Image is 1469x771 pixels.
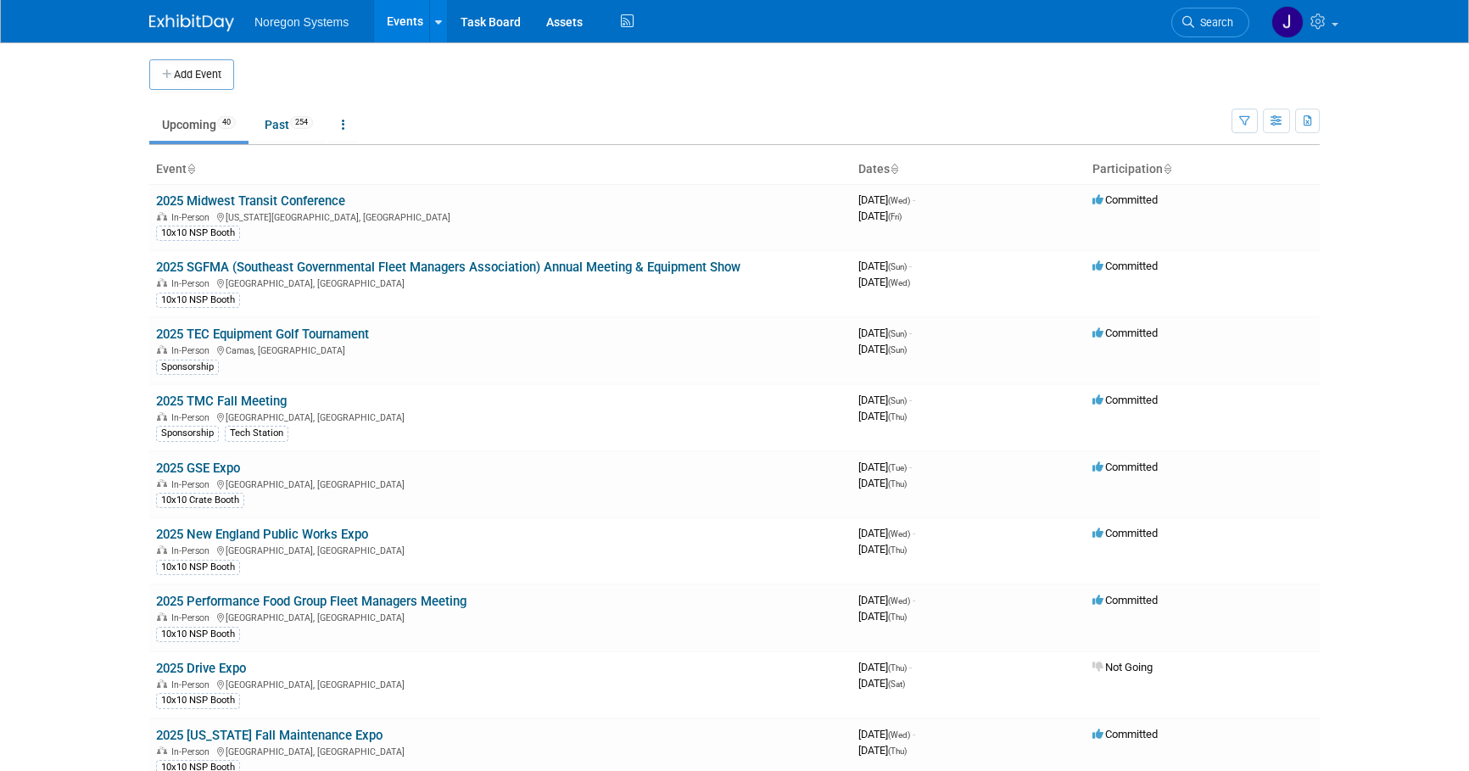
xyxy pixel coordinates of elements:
[156,360,219,375] div: Sponsorship
[858,210,902,222] span: [DATE]
[852,155,1086,184] th: Dates
[156,661,246,676] a: 2025 Drive Expo
[888,529,910,539] span: (Wed)
[156,543,845,556] div: [GEOGRAPHIC_DATA], [GEOGRAPHIC_DATA]
[157,212,167,221] img: In-Person Event
[909,661,912,673] span: -
[888,396,907,405] span: (Sun)
[171,545,215,556] span: In-Person
[149,59,234,90] button: Add Event
[149,14,234,31] img: ExhibitDay
[156,527,368,542] a: 2025 New England Public Works Expo
[888,663,907,673] span: (Thu)
[888,679,905,689] span: (Sat)
[156,210,845,223] div: [US_STATE][GEOGRAPHIC_DATA], [GEOGRAPHIC_DATA]
[888,278,910,288] span: (Wed)
[171,412,215,423] span: In-Person
[1092,661,1153,673] span: Not Going
[858,260,912,272] span: [DATE]
[913,193,915,206] span: -
[1092,193,1158,206] span: Committed
[254,15,349,29] span: Noregon Systems
[888,412,907,422] span: (Thu)
[156,410,845,423] div: [GEOGRAPHIC_DATA], [GEOGRAPHIC_DATA]
[1171,8,1249,37] a: Search
[888,329,907,338] span: (Sun)
[157,746,167,755] img: In-Person Event
[1092,394,1158,406] span: Committed
[156,394,287,409] a: 2025 TMC Fall Meeting
[888,746,907,756] span: (Thu)
[156,744,845,757] div: [GEOGRAPHIC_DATA], [GEOGRAPHIC_DATA]
[157,345,167,354] img: In-Person Event
[171,278,215,289] span: In-Person
[149,155,852,184] th: Event
[156,677,845,690] div: [GEOGRAPHIC_DATA], [GEOGRAPHIC_DATA]
[171,612,215,623] span: In-Person
[1092,594,1158,606] span: Committed
[156,327,369,342] a: 2025 TEC Equipment Golf Tournament
[1086,155,1320,184] th: Participation
[156,276,845,289] div: [GEOGRAPHIC_DATA], [GEOGRAPHIC_DATA]
[909,461,912,473] span: -
[858,744,907,757] span: [DATE]
[290,116,313,129] span: 254
[1092,327,1158,339] span: Committed
[225,426,288,441] div: Tech Station
[913,728,915,740] span: -
[858,193,915,206] span: [DATE]
[909,394,912,406] span: -
[1271,6,1304,38] img: Johana Gil
[888,196,910,205] span: (Wed)
[157,612,167,621] img: In-Person Event
[149,109,249,141] a: Upcoming40
[890,162,898,176] a: Sort by Start Date
[156,260,740,275] a: 2025 SGFMA (Southeast Governmental Fleet Managers Association) Annual Meeting & Equipment Show
[888,463,907,472] span: (Tue)
[157,412,167,421] img: In-Person Event
[858,327,912,339] span: [DATE]
[913,594,915,606] span: -
[858,410,907,422] span: [DATE]
[187,162,195,176] a: Sort by Event Name
[156,728,383,743] a: 2025 [US_STATE] Fall Maintenance Expo
[1092,461,1158,473] span: Committed
[888,479,907,489] span: (Thu)
[858,677,905,690] span: [DATE]
[888,730,910,740] span: (Wed)
[156,693,240,708] div: 10x10 NSP Booth
[171,212,215,223] span: In-Person
[252,109,326,141] a: Past254
[156,610,845,623] div: [GEOGRAPHIC_DATA], [GEOGRAPHIC_DATA]
[156,594,466,609] a: 2025 Performance Food Group Fleet Managers Meeting
[157,278,167,287] img: In-Person Event
[156,461,240,476] a: 2025 GSE Expo
[156,493,244,508] div: 10x10 Crate Booth
[1092,260,1158,272] span: Committed
[171,746,215,757] span: In-Person
[858,594,915,606] span: [DATE]
[858,343,907,355] span: [DATE]
[888,612,907,622] span: (Thu)
[888,212,902,221] span: (Fri)
[858,543,907,556] span: [DATE]
[157,545,167,554] img: In-Person Event
[156,477,845,490] div: [GEOGRAPHIC_DATA], [GEOGRAPHIC_DATA]
[888,545,907,555] span: (Thu)
[156,627,240,642] div: 10x10 NSP Booth
[888,345,907,355] span: (Sun)
[156,226,240,241] div: 10x10 NSP Booth
[913,527,915,539] span: -
[858,394,912,406] span: [DATE]
[156,426,219,441] div: Sponsorship
[1194,16,1233,29] span: Search
[858,527,915,539] span: [DATE]
[909,260,912,272] span: -
[858,728,915,740] span: [DATE]
[858,477,907,489] span: [DATE]
[156,560,240,575] div: 10x10 NSP Booth
[858,661,912,673] span: [DATE]
[157,479,167,488] img: In-Person Event
[156,343,845,356] div: Camas, [GEOGRAPHIC_DATA]
[909,327,912,339] span: -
